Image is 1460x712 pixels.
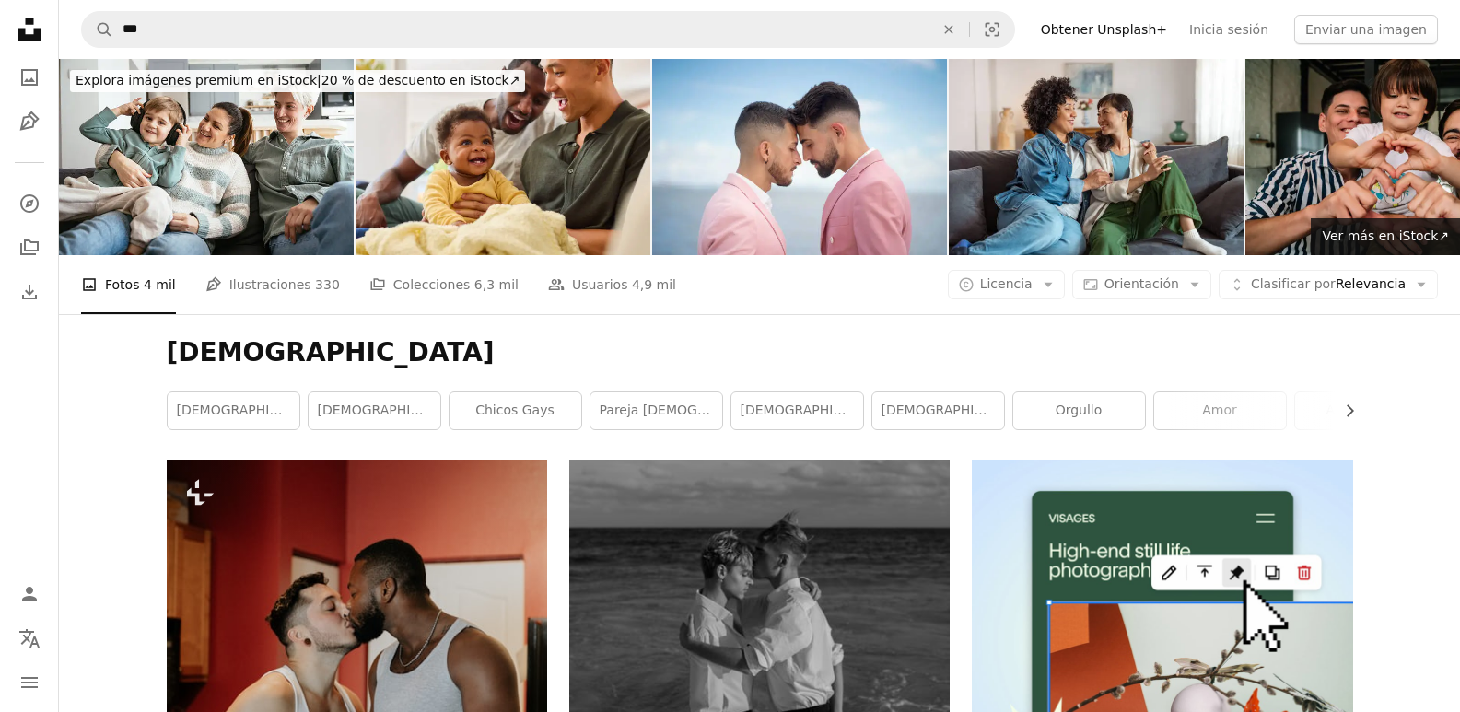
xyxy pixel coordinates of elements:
span: 4,9 mil [632,274,676,295]
img: Pareja gay cariñosa con el mar como fondo [652,59,947,255]
span: Explora imágenes premium en iStock | [76,73,321,88]
a: Chicos gays [450,392,581,429]
a: Inicia sesión [1178,15,1279,44]
h1: [DEMOGRAPHIC_DATA] [167,336,1353,369]
a: Ilustraciones 330 [205,255,340,314]
span: 6,3 mil [474,274,519,295]
a: Colecciones 6,3 mil [369,255,519,314]
span: Orientación [1104,276,1179,291]
a: orgullo [1013,392,1145,429]
a: Historial de descargas [11,274,48,310]
a: amor [1154,392,1286,429]
button: Licencia [948,270,1065,299]
a: Foto en escala de grises de dos hombres parados en un cuerpo de agua [569,689,950,706]
a: Explorar [11,185,48,222]
button: Borrar [929,12,969,47]
span: Clasificar por [1251,276,1336,291]
img: Same Sex Male Couple Or Friends Playing With Baby Sitting On Sofa At Home Together [356,59,650,255]
a: Colecciones [11,229,48,266]
a: [DEMOGRAPHIC_DATA] [168,392,299,429]
a: [DEMOGRAPHIC_DATA] [731,392,863,429]
button: Clasificar porRelevancia [1219,270,1438,299]
a: Iniciar sesión / Registrarse [11,576,48,613]
a: Ilustraciones [11,103,48,140]
img: Lesbian couple with kids [59,59,354,255]
a: Obtener Unsplash+ [1030,15,1178,44]
a: Explora imágenes premium en iStock|20 % de descuento en iStock↗ [59,59,536,103]
span: 330 [315,274,340,295]
a: Pareja [DEMOGRAPHIC_DATA] [590,392,722,429]
span: Ver más en iStock ↗ [1322,228,1449,243]
a: Usuarios 4,9 mil [548,255,676,314]
button: Orientación [1072,270,1211,299]
a: [DEMOGRAPHIC_DATA] [872,392,1004,429]
span: Licencia [980,276,1033,291]
a: [DEMOGRAPHIC_DATA] [309,392,440,429]
a: Ver más en iStock↗ [1311,218,1460,255]
span: 20 % de descuento en iStock ↗ [76,73,520,88]
a: Un par de hombres parados uno al lado del otro en una cocina [167,689,547,706]
button: Búsqueda visual [970,12,1014,47]
button: Enviar una imagen [1294,15,1438,44]
button: Menú [11,664,48,701]
img: Lesbian couple at home [949,59,1244,255]
a: afeminado [1295,392,1427,429]
a: Fotos [11,59,48,96]
button: Idioma [11,620,48,657]
span: Relevancia [1251,275,1406,294]
button: Buscar en Unsplash [82,12,113,47]
form: Encuentra imágenes en todo el sitio [81,11,1015,48]
button: desplazar lista a la derecha [1333,392,1353,429]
